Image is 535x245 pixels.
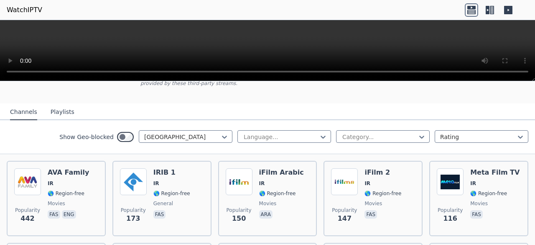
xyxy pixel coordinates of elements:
span: Popularity [15,207,40,214]
span: IR [470,180,476,187]
span: Popularity [438,207,463,214]
span: movies [48,200,65,207]
span: general [153,200,173,207]
h6: iFilm 2 [364,168,401,177]
span: 🌎 Region-free [48,190,84,197]
a: WatchIPTV [7,5,42,15]
button: Channels [10,104,37,120]
span: IR [48,180,53,187]
span: 150 [232,214,246,224]
p: fas [364,210,377,219]
span: movies [470,200,488,207]
span: IR [259,180,265,187]
p: ara [259,210,273,219]
h6: AVA Family [48,168,89,177]
h6: iFilm Arabic [259,168,304,177]
img: iFilm 2 [331,168,358,195]
span: 173 [126,214,140,224]
h6: Meta Film TV [470,168,520,177]
img: iFilm Arabic [226,168,252,195]
p: fas [153,210,166,219]
img: Meta Film TV [437,168,464,195]
span: movies [364,200,382,207]
span: 🌎 Region-free [470,190,507,197]
img: IRIB 1 [120,168,147,195]
label: Show Geo-blocked [59,133,114,141]
span: 116 [443,214,457,224]
span: 🌎 Region-free [259,190,296,197]
button: Playlists [51,104,74,120]
span: movies [259,200,277,207]
span: IR [364,180,370,187]
img: AVA Family [14,168,41,195]
p: eng [62,210,76,219]
span: 442 [20,214,34,224]
span: 147 [338,214,352,224]
span: Popularity [121,207,146,214]
span: Popularity [227,207,252,214]
span: 🌎 Region-free [153,190,190,197]
p: fas [470,210,483,219]
span: 🌎 Region-free [364,190,401,197]
span: IR [153,180,159,187]
h6: IRIB 1 [153,168,190,177]
p: fas [48,210,60,219]
span: Popularity [332,207,357,214]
